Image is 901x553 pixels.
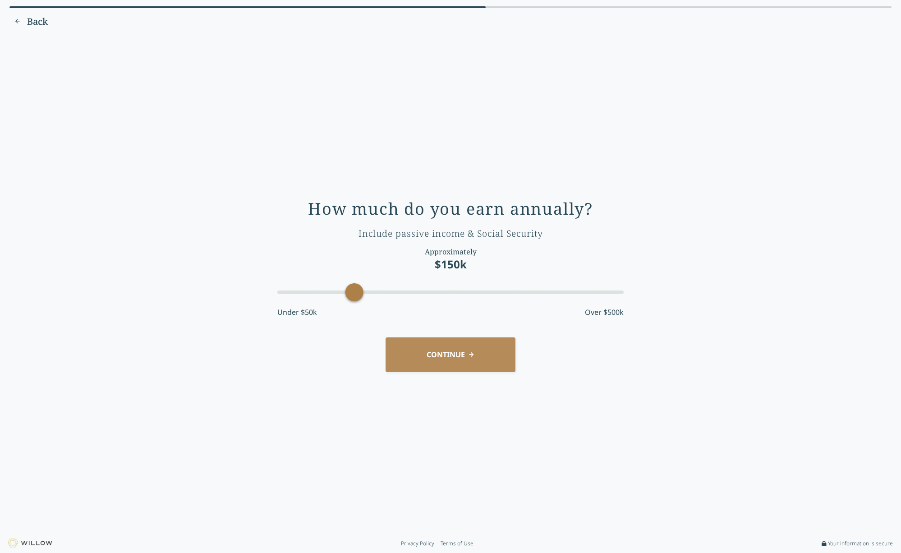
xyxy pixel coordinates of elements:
a: Terms of Use [441,540,473,547]
label: Under $50k [277,307,317,318]
span: Your information is secure [828,540,893,547]
label: Over $500k [585,307,624,318]
div: Accessibility label [345,283,363,301]
div: $150k [435,257,467,272]
div: How much do you earn annually? [308,200,593,218]
button: CONTINUE [386,337,515,372]
div: 54% complete [9,6,486,8]
img: Willow logo [8,539,52,548]
div: Include passive income & Social Security [359,227,543,240]
span: Back [27,15,48,28]
div: Approximately [425,246,477,257]
a: Privacy Policy [401,540,434,547]
button: Previous question [9,14,52,29]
